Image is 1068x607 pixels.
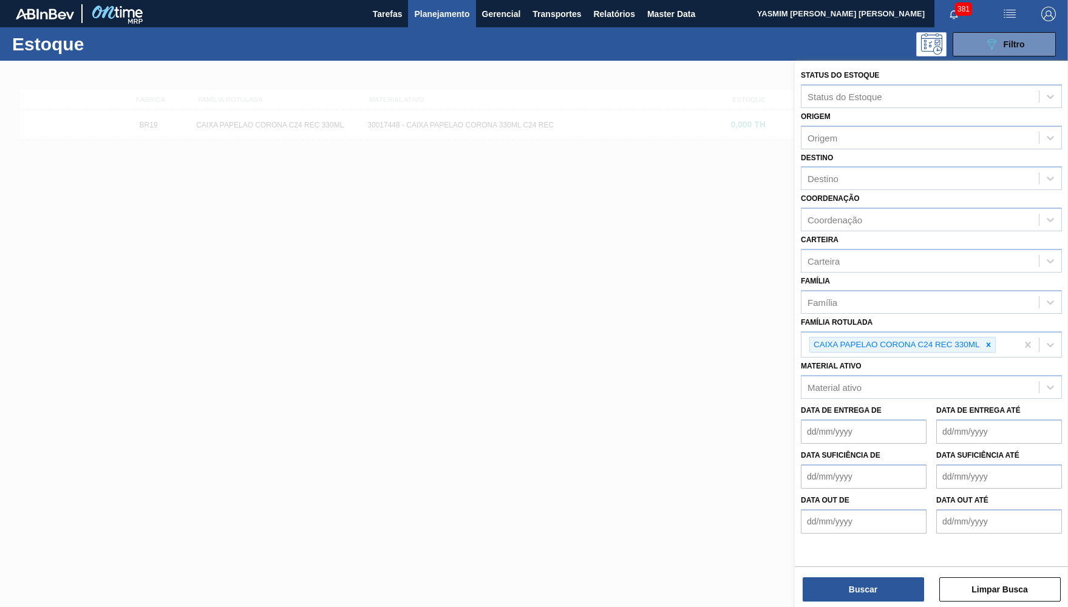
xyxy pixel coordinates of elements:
h1: Estoque [12,37,191,51]
div: Pogramando: nenhum usuário selecionado [916,32,947,56]
div: Carteira [808,256,840,266]
label: Data suficiência de [801,451,880,459]
label: Família Rotulada [801,318,872,327]
div: Material ativo [808,382,862,393]
input: dd/mm/yyyy [936,464,1062,489]
div: Coordenação [808,215,862,225]
img: TNhmsLtSVTkK8tSr43FrP2fwEKptu5GPRR3wAAAABJRU5ErkJggg== [16,8,74,19]
img: Logout [1041,7,1056,21]
label: Data de Entrega até [936,406,1021,415]
span: Planejamento [414,7,469,21]
div: Status do Estoque [808,91,882,101]
label: Destino [801,154,833,162]
label: Material ativo [801,362,862,370]
input: dd/mm/yyyy [801,464,927,489]
input: dd/mm/yyyy [936,509,1062,534]
label: Data out até [936,496,988,504]
label: Família [801,277,830,285]
label: Coordenação [801,194,860,203]
span: Gerencial [482,7,521,21]
span: Master Data [647,7,695,21]
div: Família [808,297,837,307]
img: userActions [1002,7,1017,21]
div: Destino [808,174,838,184]
label: Data out de [801,496,849,504]
button: Filtro [953,32,1056,56]
div: CAIXA PAPELAO CORONA C24 REC 330ML [810,337,982,353]
span: Relatórios [593,7,634,21]
span: 381 [955,2,972,16]
span: Tarefas [373,7,403,21]
label: Carteira [801,236,838,244]
input: dd/mm/yyyy [801,419,927,444]
label: Origem [801,112,831,121]
input: dd/mm/yyyy [936,419,1062,444]
span: Transportes [532,7,581,21]
label: Status do Estoque [801,71,879,80]
input: dd/mm/yyyy [801,509,927,534]
label: Data de Entrega de [801,406,882,415]
button: Notificações [934,5,973,22]
label: Data suficiência até [936,451,1019,459]
span: Filtro [1004,39,1025,49]
div: Origem [808,132,837,143]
